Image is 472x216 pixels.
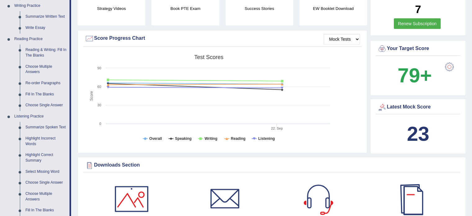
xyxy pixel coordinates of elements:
b: 79+ [398,64,432,87]
a: Choose Single Answer [23,177,70,188]
a: Fill In The Blanks [23,89,70,100]
tspan: Test scores [194,54,223,60]
a: Listening Practice [11,111,70,122]
div: Score Progress Chart [85,34,360,43]
a: Re-order Paragraphs [23,78,70,89]
tspan: Writing [205,136,217,141]
a: Choose Single Answer [23,100,70,111]
text: 0 [99,122,101,126]
a: Writing Practice [11,0,70,11]
h4: Strategy Videos [78,5,145,12]
text: 90 [97,66,101,70]
h4: Success Stories [226,5,293,12]
tspan: Speaking [175,136,191,141]
a: Reading & Writing: Fill In The Blanks [23,44,70,61]
tspan: Overall [149,136,162,141]
a: Summarize Spoken Text [23,122,70,133]
a: Highlight Incorrect Words [23,133,70,149]
a: Renew Subscription [394,18,441,29]
tspan: 22. Sep [271,126,283,130]
a: Highlight Correct Summary [23,149,70,166]
b: 7 [415,3,421,15]
a: Write Essay [23,22,70,34]
a: Choose Multiple Answers [23,61,70,78]
div: Your Target Score [377,44,459,53]
a: Summarize Written Text [23,11,70,22]
b: 23 [407,122,429,145]
a: Choose Multiple Answers [23,188,70,205]
div: Latest Mock Score [377,103,459,112]
div: Downloads Section [85,161,459,170]
a: Reading Practice [11,34,70,45]
a: Fill In The Blanks [23,205,70,216]
a: Select Missing Word [23,166,70,177]
tspan: Listening [258,136,275,141]
tspan: Score [89,91,94,101]
h4: EW Booklet Download [299,5,367,12]
h4: Book PTE Exam [151,5,219,12]
tspan: Reading [231,136,245,141]
text: 30 [97,103,101,107]
text: 60 [97,85,101,89]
